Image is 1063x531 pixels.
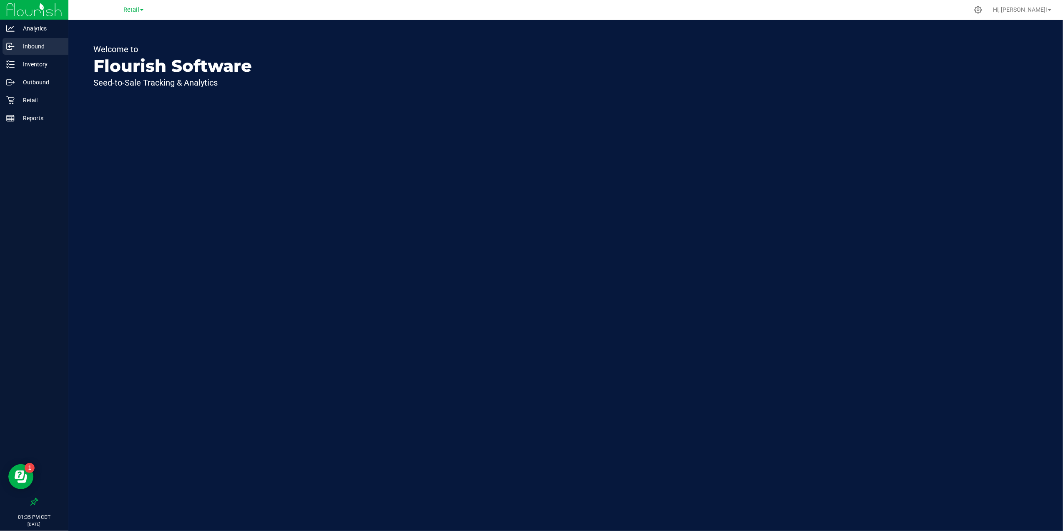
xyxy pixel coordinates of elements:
[15,95,65,105] p: Retail
[4,521,65,527] p: [DATE]
[15,113,65,123] p: Reports
[93,58,252,74] p: Flourish Software
[93,45,252,53] p: Welcome to
[993,6,1047,13] span: Hi, [PERSON_NAME]!
[8,464,33,489] iframe: Resource center
[6,114,15,122] inline-svg: Reports
[6,24,15,33] inline-svg: Analytics
[973,6,983,14] div: Manage settings
[30,498,38,506] label: Pin the sidebar to full width on large screens
[123,6,139,13] span: Retail
[15,77,65,87] p: Outbound
[15,41,65,51] p: Inbound
[6,60,15,68] inline-svg: Inventory
[4,513,65,521] p: 01:35 PM CDT
[93,78,252,87] p: Seed-to-Sale Tracking & Analytics
[15,59,65,69] p: Inventory
[6,78,15,86] inline-svg: Outbound
[15,23,65,33] p: Analytics
[6,96,15,104] inline-svg: Retail
[6,42,15,51] inline-svg: Inbound
[25,463,35,473] iframe: Resource center unread badge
